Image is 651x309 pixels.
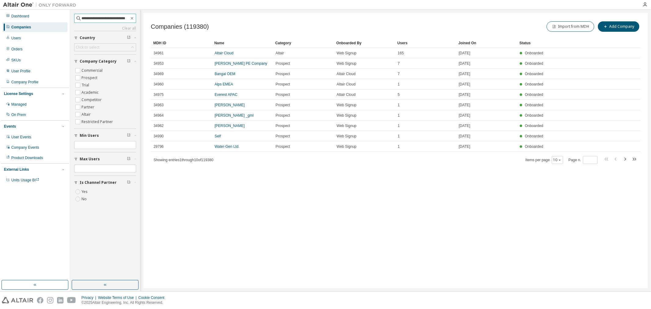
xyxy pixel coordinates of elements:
[519,38,604,48] div: Status
[153,38,209,48] div: MDH ID
[81,188,89,195] label: Yes
[138,295,168,300] div: Cookie Consent
[11,36,21,41] div: Users
[4,91,33,96] div: License Settings
[81,300,168,305] p: © 2025 Altair Engineering, Inc. All Rights Reserved.
[2,297,33,304] img: altair_logo.svg
[74,129,136,142] button: Min Users
[276,51,284,56] span: Altair
[215,61,267,66] a: [PERSON_NAME] PE Company
[154,61,164,66] span: 34953
[154,158,213,162] span: Showing entries 1 through 10 of 119380
[4,124,16,129] div: Events
[81,89,100,96] label: Academic
[11,135,31,140] div: User Events
[276,123,290,128] span: Prospect
[275,38,331,48] div: Category
[11,112,26,117] div: On Prem
[76,45,99,50] div: Click to select
[81,118,114,125] label: Restricted Partner
[398,51,404,56] span: 165
[215,113,254,118] a: [PERSON_NAME] _gml
[214,38,270,48] div: Name
[74,26,136,31] a: Clear all
[127,133,131,138] span: Clear filter
[398,92,400,97] span: 5
[459,92,470,97] span: [DATE]
[276,71,290,76] span: Prospect
[81,104,96,111] label: Partner
[81,82,90,89] label: Trial
[74,176,136,189] button: Is Channel Partner
[525,134,543,138] span: Onboarded
[337,103,356,107] span: Web Signup
[525,144,543,149] span: Onboarded
[459,103,470,107] span: [DATE]
[336,38,392,48] div: Onboarded By
[215,72,235,76] a: Bangal OEM
[525,113,543,118] span: Onboarded
[151,23,209,30] span: Companies (119380)
[398,144,400,149] span: 1
[3,2,79,8] img: Altair One
[81,67,104,74] label: Commercial
[11,25,31,30] div: Companies
[74,152,136,166] button: Max Users
[81,96,103,104] label: Competitor
[215,124,245,128] a: [PERSON_NAME]
[154,51,164,56] span: 34961
[525,82,543,86] span: Onboarded
[398,103,400,107] span: 1
[276,103,290,107] span: Prospect
[80,133,99,138] span: Min Users
[276,134,290,139] span: Prospect
[154,82,164,87] span: 34960
[47,297,53,304] img: instagram.svg
[98,295,138,300] div: Website Terms of Use
[525,124,543,128] span: Onboarded
[154,113,164,118] span: 34964
[11,145,39,150] div: Company Events
[276,144,290,149] span: Prospect
[337,51,356,56] span: Web Signup
[547,21,594,32] button: Import from MDH
[525,51,543,55] span: Onboarded
[337,123,356,128] span: Web Signup
[154,123,164,128] span: 34962
[459,144,470,149] span: [DATE]
[11,80,38,85] div: Company Profile
[81,295,98,300] div: Privacy
[337,92,356,97] span: Altair Cloud
[337,134,356,139] span: Web Signup
[154,144,164,149] span: 29796
[37,297,43,304] img: facebook.svg
[276,61,290,66] span: Prospect
[459,71,470,76] span: [DATE]
[74,31,136,45] button: Country
[398,113,400,118] span: 1
[81,111,92,118] label: Altair
[525,61,543,66] span: Onboarded
[127,35,131,40] span: Clear filter
[459,134,470,139] span: [DATE]
[215,82,233,86] a: Alps EMEA
[276,82,290,87] span: Prospect
[67,297,76,304] img: youtube.svg
[11,47,23,52] div: Orders
[398,82,400,87] span: 1
[154,71,164,76] span: 34969
[127,59,131,64] span: Clear filter
[11,102,27,107] div: Managed
[74,44,136,51] div: Click to select
[459,113,470,118] span: [DATE]
[154,134,164,139] span: 34990
[154,103,164,107] span: 34963
[80,35,95,40] span: Country
[398,61,400,66] span: 7
[11,58,21,63] div: SKUs
[525,72,543,76] span: Onboarded
[11,14,29,19] div: Dashboard
[215,51,233,55] a: Altair Cloud
[81,195,88,203] label: No
[598,21,639,32] button: Add Company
